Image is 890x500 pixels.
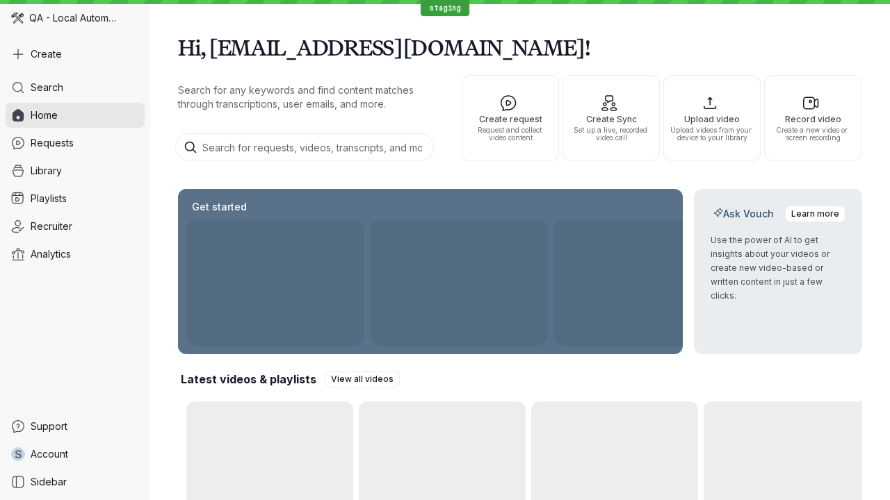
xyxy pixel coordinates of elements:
[178,83,437,111] p: Search for any keywords and find content matches through transcriptions, user emails, and more.
[6,42,145,67] button: Create
[569,126,654,142] span: Set up a live, recorded video call
[325,371,400,387] a: View all videos
[6,414,145,439] a: Support
[31,164,62,178] span: Library
[462,75,559,161] button: Create requestRequest and collect video content
[711,207,777,221] h2: Ask Vouch
[31,108,58,122] span: Home
[468,126,553,142] span: Request and collect video content
[15,447,22,461] span: s
[31,247,71,261] span: Analytics
[770,115,855,124] span: Record video
[175,133,434,161] input: Search for requests, videos, transcripts, and more...
[764,75,861,161] button: Record videoCreate a new video or screen recording
[331,372,394,386] span: View all videos
[6,214,145,239] a: Recruiter
[711,233,845,303] p: Use the power of AI to get insights about your videos or create new video-based or written conten...
[6,242,145,267] a: Analytics
[569,115,654,124] span: Create Sync
[670,126,754,142] span: Upload videos from your device to your library
[770,126,855,142] span: Create a new video or screen recording
[6,442,145,467] a: sAccount
[31,475,67,489] span: Sidebar
[6,186,145,211] a: Playlists
[31,192,67,206] span: Playlists
[189,200,250,214] h2: Get started
[468,115,553,124] span: Create request
[31,81,63,94] span: Search
[663,75,761,161] button: Upload videoUpload videos from your device to your library
[6,131,145,156] a: Requests
[563,75,660,161] button: Create SyncSet up a live, recorded video call
[31,47,62,61] span: Create
[11,12,24,24] img: QA - Local Automation avatar
[785,206,845,222] a: Learn more
[670,115,754,124] span: Upload video
[31,219,72,233] span: Recruiter
[29,11,118,25] span: QA - Local Automation
[181,372,316,387] h2: Latest videos & playlists
[178,28,862,67] h1: Hi, [EMAIL_ADDRESS][DOMAIN_NAME]!
[6,103,145,128] a: Home
[6,469,145,494] a: Sidebar
[31,136,74,150] span: Requests
[6,158,145,183] a: Library
[791,207,839,221] span: Learn more
[31,447,68,461] span: Account
[6,75,145,100] a: Search
[6,6,145,31] div: QA - Local Automation
[31,419,67,433] span: Support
